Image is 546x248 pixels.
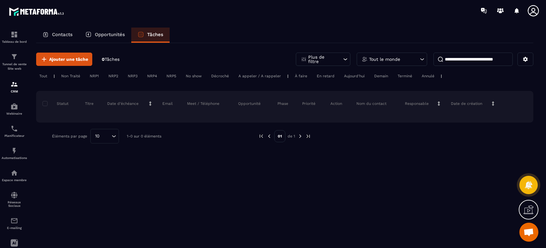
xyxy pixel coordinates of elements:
img: formation [10,80,18,88]
p: Opportunités [95,32,125,37]
p: | [441,74,442,78]
a: Contacts [36,28,79,43]
img: formation [10,53,18,60]
p: Statut [44,101,68,106]
div: NRP2 [105,72,121,80]
p: Tunnel de vente Site web [2,62,27,71]
div: NRP5 [163,72,179,80]
input: Search for option [102,133,110,140]
p: Phase [277,101,288,106]
a: emailemailE-mailing [2,212,27,234]
div: NRP4 [144,72,160,80]
div: NRP1 [87,72,102,80]
a: schedulerschedulerPlanificateur [2,120,27,142]
img: next [297,133,303,139]
img: social-network [10,191,18,199]
div: Aujourd'hui [341,72,368,80]
p: Date d’échéance [107,101,139,106]
a: social-networksocial-networkRéseaux Sociaux [2,187,27,212]
div: A appeler / A rappeler [235,72,284,80]
img: prev [258,133,264,139]
div: NRP3 [125,72,141,80]
a: automationsautomationsAutomatisations [2,142,27,164]
div: Ouvrir le chat [519,223,538,242]
p: Réseaux Sociaux [2,200,27,207]
div: Non Traité [58,72,83,80]
p: Tableau de bord [2,40,27,43]
a: formationformationTableau de bord [2,26,27,48]
span: 10 [93,133,102,140]
p: Meet / Téléphone [187,101,219,106]
p: Éléments par page [52,134,87,138]
img: automations [10,169,18,177]
p: Tout le monde [369,57,400,61]
div: Tout [36,72,50,80]
a: Tâches [131,28,170,43]
img: formation [10,31,18,38]
a: automationsautomationsWebinaire [2,98,27,120]
img: automations [10,147,18,155]
p: Contacts [52,32,73,37]
img: prev [266,133,272,139]
a: Opportunités [79,28,131,43]
span: Ajouter une tâche [49,56,88,62]
div: Search for option [90,129,119,143]
p: Nom du contact [356,101,387,106]
p: de 1 [288,134,295,139]
p: | [287,74,289,78]
p: 01 [274,130,285,142]
p: E-mailing [2,226,27,230]
p: Plus de filtre [308,55,336,64]
a: automationsautomationsEspace membre [2,164,27,187]
p: Opportunité [238,101,261,106]
button: Ajouter une tâche [36,53,92,66]
img: automations [10,103,18,110]
p: Planificateur [2,134,27,137]
p: 0 [102,56,120,62]
img: next [305,133,311,139]
p: Action [330,101,342,106]
p: Date de création [451,101,482,106]
div: No show [183,72,205,80]
a: formationformationTunnel de vente Site web [2,48,27,76]
div: En retard [314,72,338,80]
p: CRM [2,90,27,93]
p: Tâches [147,32,163,37]
p: 1-0 sur 0 éléments [127,134,161,138]
img: email [10,217,18,225]
div: Décroché [208,72,232,80]
p: Priorité [302,101,315,106]
p: Automatisations [2,156,27,160]
p: Email [162,101,173,106]
div: Demain [371,72,391,80]
div: Annulé [419,72,438,80]
p: Espace membre [2,178,27,182]
img: scheduler [10,125,18,132]
div: À faire [292,72,310,80]
a: formationformationCRM [2,76,27,98]
img: logo [9,6,66,17]
p: | [54,74,55,78]
div: Terminé [394,72,415,80]
p: Responsable [405,101,429,106]
p: Webinaire [2,112,27,115]
span: Tâches [105,57,120,62]
p: Titre [85,101,94,106]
